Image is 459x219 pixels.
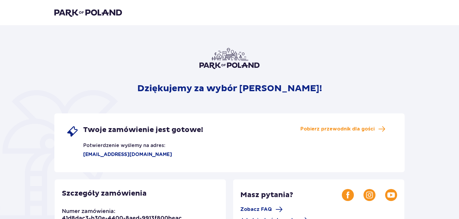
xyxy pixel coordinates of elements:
[62,189,147,198] p: Szczegóły zamówienia
[363,189,375,201] img: Instagram
[240,206,283,213] a: Zobacz FAQ
[300,126,375,132] span: Pobierz przewodnik dla gości
[385,189,397,201] img: Youtube
[83,125,203,134] span: Twoje zamówienie jest gotowe!
[342,189,354,201] img: Facebook
[199,48,260,69] img: Park of Poland logo
[300,125,385,133] a: Pobierz przewodnik dla gości
[137,83,322,94] p: Dziękujemy za wybór [PERSON_NAME]!
[240,190,342,199] p: Masz pytania?
[62,208,115,215] p: Numer zamówienia:
[54,8,122,17] img: Park of Poland logo
[66,151,172,158] p: [EMAIL_ADDRESS][DOMAIN_NAME]
[66,125,78,137] img: single ticket icon
[66,137,165,149] p: Potwierdzenie wyślemy na adres:
[240,206,272,213] span: Zobacz FAQ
